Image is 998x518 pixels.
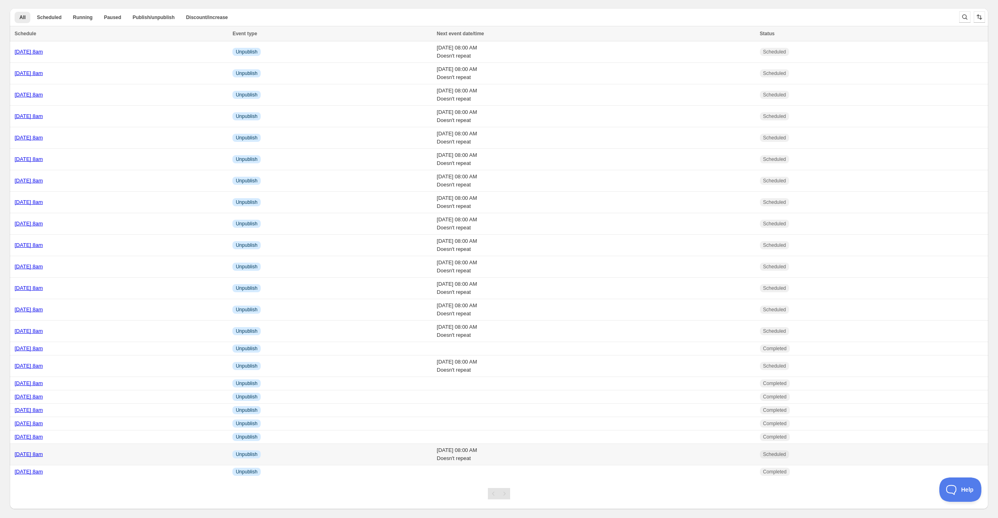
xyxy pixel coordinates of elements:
[434,213,758,235] td: [DATE] 08:00 AM Doesn't repeat
[763,113,786,120] span: Scheduled
[437,31,484,36] span: Next event date/time
[15,328,43,334] a: [DATE] 8am
[434,127,758,149] td: [DATE] 08:00 AM Doesn't repeat
[15,70,43,76] a: [DATE] 8am
[236,49,257,55] span: Unpublish
[236,263,257,270] span: Unpublish
[15,242,43,248] a: [DATE] 8am
[763,407,787,413] span: Completed
[236,135,257,141] span: Unpublish
[15,92,43,98] a: [DATE] 8am
[434,106,758,127] td: [DATE] 08:00 AM Doesn't repeat
[763,199,786,205] span: Scheduled
[939,477,982,502] iframe: Toggle Customer Support
[763,92,786,98] span: Scheduled
[15,178,43,184] a: [DATE] 8am
[974,11,985,23] button: Sort the results
[15,306,43,313] a: [DATE] 8am
[186,14,228,21] span: Discount/increase
[15,135,43,141] a: [DATE] 8am
[434,149,758,170] td: [DATE] 08:00 AM Doesn't repeat
[763,434,787,440] span: Completed
[236,345,257,352] span: Unpublish
[236,306,257,313] span: Unpublish
[15,451,43,457] a: [DATE] 8am
[434,63,758,84] td: [DATE] 08:00 AM Doesn't repeat
[763,178,786,184] span: Scheduled
[15,263,43,270] a: [DATE] 8am
[763,420,787,427] span: Completed
[236,113,257,120] span: Unpublish
[236,363,257,369] span: Unpublish
[236,434,257,440] span: Unpublish
[232,31,257,36] span: Event type
[959,11,970,23] button: Search and filter results
[434,41,758,63] td: [DATE] 08:00 AM Doesn't repeat
[434,170,758,192] td: [DATE] 08:00 AM Doesn't repeat
[763,306,786,313] span: Scheduled
[19,14,26,21] span: All
[236,220,257,227] span: Unpublish
[15,420,43,426] a: [DATE] 8am
[236,380,257,387] span: Unpublish
[763,242,786,248] span: Scheduled
[236,70,257,77] span: Unpublish
[434,192,758,213] td: [DATE] 08:00 AM Doesn't repeat
[434,256,758,278] td: [DATE] 08:00 AM Doesn't repeat
[763,156,786,163] span: Scheduled
[763,70,786,77] span: Scheduled
[15,49,43,55] a: [DATE] 8am
[763,285,786,291] span: Scheduled
[15,113,43,119] a: [DATE] 8am
[236,242,257,248] span: Unpublish
[37,14,62,21] span: Scheduled
[15,345,43,351] a: [DATE] 8am
[15,285,43,291] a: [DATE] 8am
[15,434,43,440] a: [DATE] 8am
[763,220,786,227] span: Scheduled
[236,451,257,458] span: Unpublish
[763,135,786,141] span: Scheduled
[236,199,257,205] span: Unpublish
[236,328,257,334] span: Unpublish
[15,407,43,413] a: [DATE] 8am
[434,299,758,321] td: [DATE] 08:00 AM Doesn't repeat
[434,321,758,342] td: [DATE] 08:00 AM Doesn't repeat
[236,156,257,163] span: Unpublish
[763,345,787,352] span: Completed
[104,14,121,21] span: Paused
[760,31,775,36] span: Status
[15,394,43,400] a: [DATE] 8am
[15,469,43,475] a: [DATE] 8am
[236,178,257,184] span: Unpublish
[434,235,758,256] td: [DATE] 08:00 AM Doesn't repeat
[434,278,758,299] td: [DATE] 08:00 AM Doesn't repeat
[236,407,257,413] span: Unpublish
[236,92,257,98] span: Unpublish
[15,220,43,227] a: [DATE] 8am
[73,14,93,21] span: Running
[236,394,257,400] span: Unpublish
[236,469,257,475] span: Unpublish
[434,84,758,106] td: [DATE] 08:00 AM Doesn't repeat
[15,31,36,36] span: Schedule
[434,444,758,465] td: [DATE] 08:00 AM Doesn't repeat
[763,451,786,458] span: Scheduled
[15,380,43,386] a: [DATE] 8am
[763,394,787,400] span: Completed
[488,488,510,499] nav: Pagination
[763,49,786,55] span: Scheduled
[15,199,43,205] a: [DATE] 8am
[763,263,786,270] span: Scheduled
[15,156,43,162] a: [DATE] 8am
[763,469,787,475] span: Completed
[763,363,786,369] span: Scheduled
[236,420,257,427] span: Unpublish
[236,285,257,291] span: Unpublish
[15,363,43,369] a: [DATE] 8am
[763,380,787,387] span: Completed
[763,328,786,334] span: Scheduled
[132,14,174,21] span: Publish/unpublish
[434,355,758,377] td: [DATE] 08:00 AM Doesn't repeat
